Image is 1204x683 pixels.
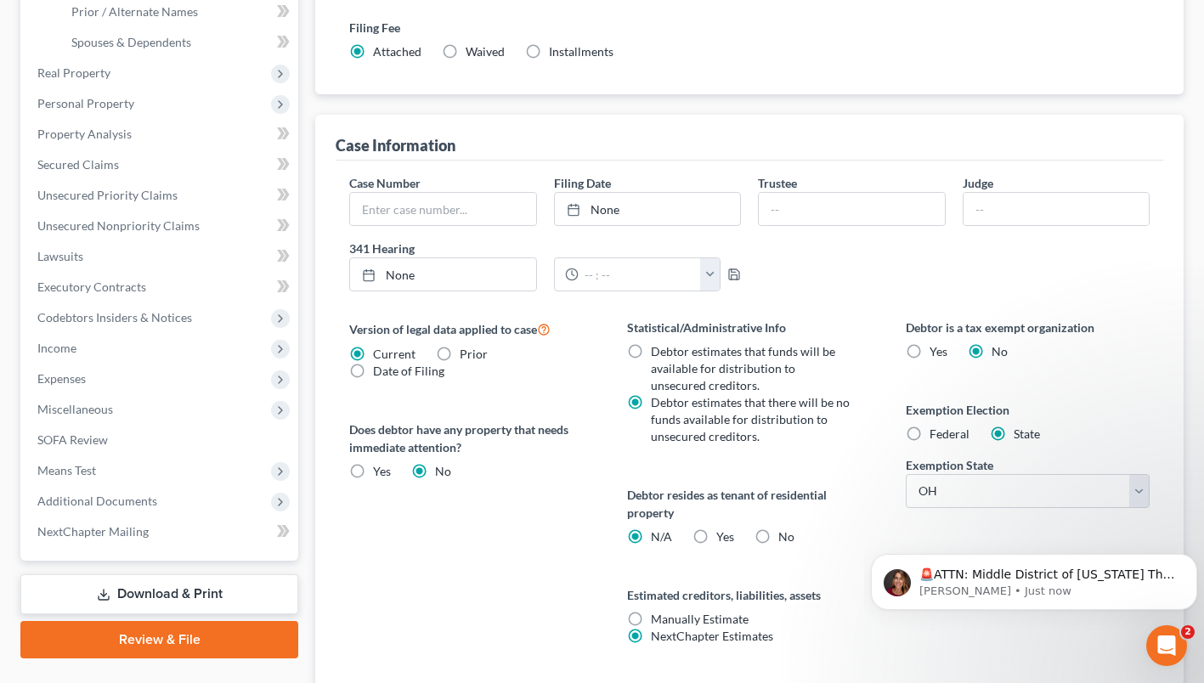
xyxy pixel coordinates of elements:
span: Prior / Alternate Names [71,4,198,19]
span: Yes [373,464,391,478]
span: Codebtors Insiders & Notices [37,310,192,325]
label: Judge [963,174,993,192]
span: Unsecured Priority Claims [37,188,178,202]
span: Miscellaneous [37,402,113,416]
input: -- [964,193,1149,225]
a: SOFA Review [24,425,298,455]
a: None [350,258,535,291]
span: Date of Filing [373,364,444,378]
span: Prior [460,347,488,361]
span: Real Property [37,65,110,80]
span: Secured Claims [37,157,119,172]
span: Spouses & Dependents [71,35,191,49]
span: Installments [549,44,613,59]
label: Version of legal data applied to case [349,319,593,339]
label: Exemption Election [906,401,1150,419]
span: Additional Documents [37,494,157,508]
span: Property Analysis [37,127,132,141]
label: Statistical/Administrative Info [627,319,871,336]
a: Review & File [20,621,298,658]
a: Secured Claims [24,150,298,180]
span: No [435,464,451,478]
label: Exemption State [906,456,993,474]
label: Filing Fee [349,19,1150,37]
span: Unsecured Nonpriority Claims [37,218,200,233]
label: Debtor is a tax exempt organization [906,319,1150,336]
span: No [778,529,794,544]
a: Spouses & Dependents [58,27,298,58]
span: Income [37,341,76,355]
label: Debtor resides as tenant of residential property [627,486,871,522]
span: Yes [716,529,734,544]
span: Yes [930,344,947,358]
iframe: Intercom live chat [1146,625,1187,666]
span: Expenses [37,371,86,386]
span: NextChapter Mailing [37,524,149,539]
label: Case Number [349,174,421,192]
input: Enter case number... [350,193,535,225]
span: Debtor estimates that funds will be available for distribution to unsecured creditors. [651,344,835,392]
span: N/A [651,529,672,544]
a: Executory Contracts [24,272,298,302]
input: -- : -- [579,258,701,291]
span: NextChapter Estimates [651,629,773,643]
span: State [1014,426,1040,441]
label: Does debtor have any property that needs immediate attention? [349,421,593,456]
label: 341 Hearing [341,240,749,257]
span: Manually Estimate [651,612,749,626]
a: Download & Print [20,574,298,614]
span: Lawsuits [37,249,83,263]
span: No [992,344,1008,358]
div: Case Information [336,135,455,155]
span: Current [373,347,415,361]
input: -- [759,193,944,225]
span: 2 [1181,625,1195,639]
span: Waived [466,44,505,59]
label: Trustee [758,174,797,192]
a: Property Analysis [24,119,298,150]
a: Unsecured Nonpriority Claims [24,211,298,241]
span: Attached [373,44,421,59]
span: Executory Contracts [37,279,146,294]
a: Lawsuits [24,241,298,272]
a: None [555,193,740,225]
iframe: Intercom notifications message [864,518,1204,637]
a: NextChapter Mailing [24,516,298,547]
a: Unsecured Priority Claims [24,180,298,211]
span: SOFA Review [37,432,108,447]
span: Means Test [37,463,96,477]
span: Federal [930,426,969,441]
span: Personal Property [37,96,134,110]
span: Debtor estimates that there will be no funds available for distribution to unsecured creditors. [651,395,850,443]
label: Estimated creditors, liabilities, assets [627,586,871,604]
label: Filing Date [554,174,611,192]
